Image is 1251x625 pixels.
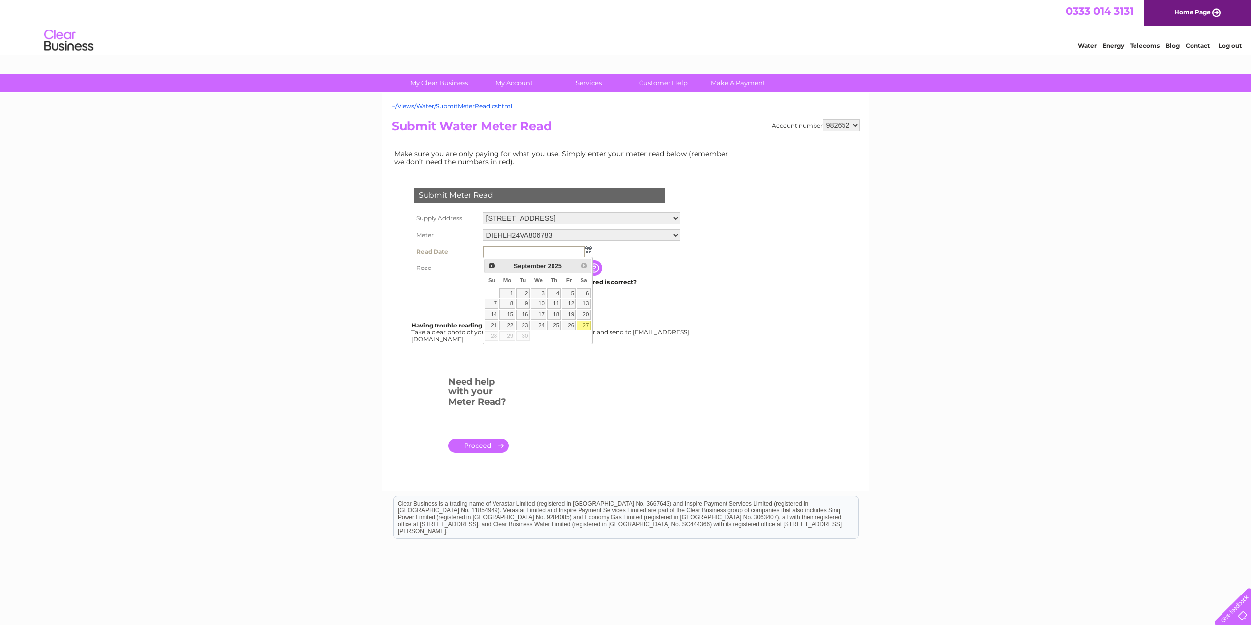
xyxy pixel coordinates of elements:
[392,148,736,168] td: Make sure you are only paying for what you use. Simply enter your meter read below (remember we d...
[531,288,547,298] a: 3
[1165,42,1180,49] a: Blog
[485,321,498,330] a: 21
[1066,5,1134,17] a: 0333 014 3131
[448,375,509,412] h3: Need help with your Meter Read?
[448,439,509,453] a: .
[623,74,704,92] a: Customer Help
[531,321,547,330] a: 24
[586,260,604,276] input: Information
[392,119,860,138] h2: Submit Water Meter Read
[534,277,543,283] span: Wednesday
[485,299,498,309] a: 7
[562,299,576,309] a: 12
[411,260,480,276] th: Read
[488,277,495,283] span: Sunday
[411,210,480,227] th: Supply Address
[577,288,590,298] a: 6
[1078,42,1097,49] a: Water
[411,243,480,260] th: Read Date
[562,321,576,330] a: 26
[1219,42,1242,49] a: Log out
[480,276,683,289] td: Are you sure the read you have entered is correct?
[531,299,547,309] a: 10
[577,321,590,330] a: 27
[581,277,587,283] span: Saturday
[414,188,665,203] div: Submit Meter Read
[399,74,480,92] a: My Clear Business
[562,288,576,298] a: 5
[547,299,561,309] a: 11
[516,299,530,309] a: 9
[1130,42,1160,49] a: Telecoms
[1103,42,1124,49] a: Energy
[562,310,576,320] a: 19
[499,321,515,330] a: 22
[577,299,590,309] a: 13
[516,310,530,320] a: 16
[411,322,691,342] div: Take a clear photo of your readings, tell us which supply it's for and send to [EMAIL_ADDRESS][DO...
[551,277,557,283] span: Thursday
[548,262,561,269] span: 2025
[531,310,547,320] a: 17
[499,310,515,320] a: 15
[566,277,572,283] span: Friday
[548,74,629,92] a: Services
[547,310,561,320] a: 18
[547,288,561,298] a: 4
[499,299,515,309] a: 8
[485,310,498,320] a: 14
[486,260,497,271] a: Prev
[411,227,480,243] th: Meter
[516,321,530,330] a: 23
[772,119,860,131] div: Account number
[392,102,512,110] a: ~/Views/Water/SubmitMeterRead.cshtml
[577,310,590,320] a: 20
[411,322,522,329] b: Having trouble reading your meter?
[547,321,561,330] a: 25
[44,26,94,56] img: logo.png
[520,277,526,283] span: Tuesday
[488,262,495,269] span: Prev
[698,74,779,92] a: Make A Payment
[514,262,546,269] span: September
[585,246,592,254] img: ...
[394,5,858,48] div: Clear Business is a trading name of Verastar Limited (registered in [GEOGRAPHIC_DATA] No. 3667643...
[499,288,515,298] a: 1
[503,277,512,283] span: Monday
[473,74,554,92] a: My Account
[1186,42,1210,49] a: Contact
[516,288,530,298] a: 2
